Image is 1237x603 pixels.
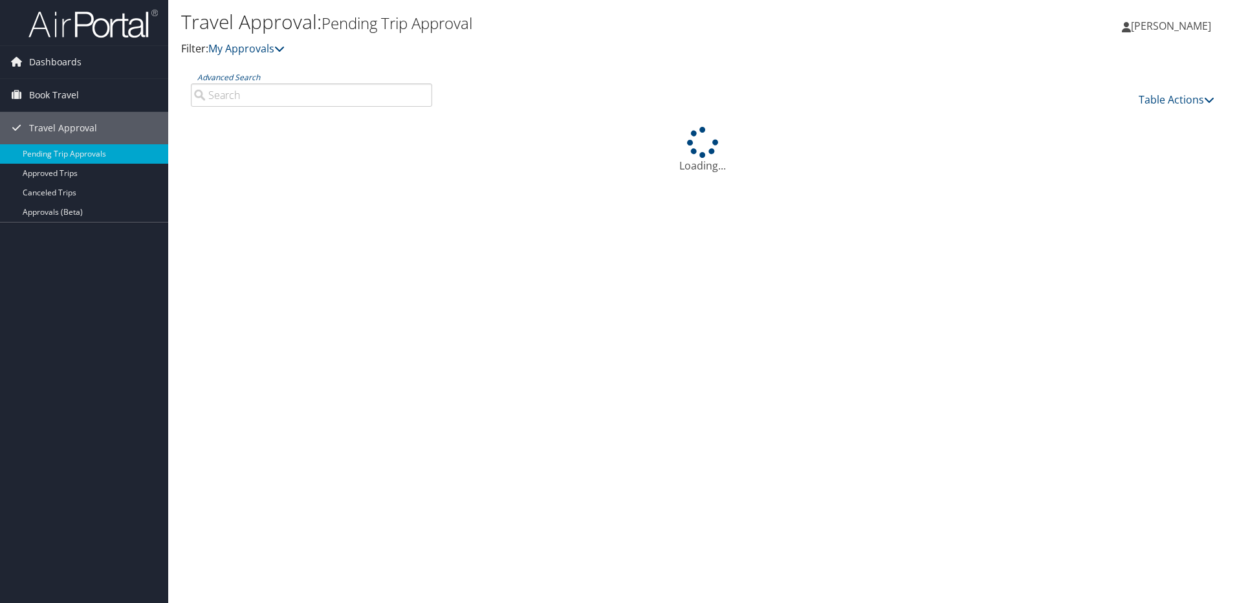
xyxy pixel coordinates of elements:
small: Pending Trip Approval [322,12,472,34]
span: Travel Approval [29,112,97,144]
a: My Approvals [208,41,285,56]
a: [PERSON_NAME] [1122,6,1224,45]
span: [PERSON_NAME] [1131,19,1211,33]
img: airportal-logo.png [28,8,158,39]
p: Filter: [181,41,877,58]
input: Advanced Search [191,83,432,107]
a: Table Actions [1139,93,1214,107]
span: Dashboards [29,46,82,78]
div: Loading... [181,127,1224,173]
h1: Travel Approval: [181,8,877,36]
a: Advanced Search [197,72,260,83]
span: Book Travel [29,79,79,111]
